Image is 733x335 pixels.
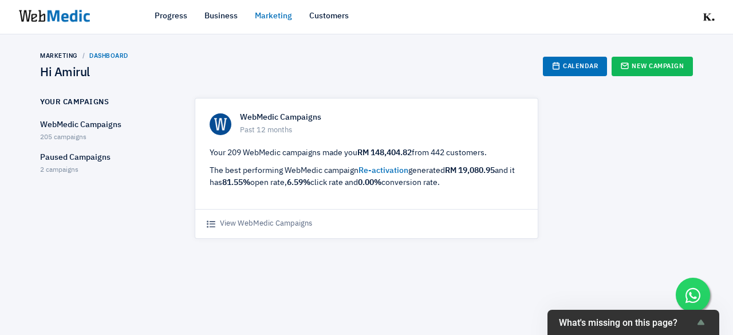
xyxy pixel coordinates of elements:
strong: 81.55% [222,179,250,187]
a: View WebMedic Campaigns [207,218,312,230]
p: Your 209 WebMedic campaigns made you from 442 customers. [210,147,523,159]
strong: 0.00% [358,179,381,187]
strong: RM 19,080.95 [445,167,495,175]
h6: Your Campaigns [40,98,109,107]
span: 205 campaigns [40,134,86,141]
strong: RM 148,404.82 [357,149,412,157]
a: Re-activation [358,167,408,175]
a: Progress [155,10,187,22]
a: New Campaign [612,57,693,76]
li: Dashboard [78,52,128,60]
a: Calendar [543,57,607,76]
span: Past 12 months [240,125,523,136]
p: Paused Campaigns [40,152,175,164]
p: WebMedic Campaigns [40,119,175,131]
p: The best performing WebMedic campaign generated and it has open rate, click rate and conversion r... [210,165,523,189]
nav: breadcrumb [40,52,128,60]
button: Show survey - What's missing on this page? [559,316,708,329]
a: Business [204,10,238,22]
span: What's missing on this page? [559,317,694,328]
a: Customers [309,10,349,22]
li: Marketing [40,52,78,60]
span: 2 campaigns [40,167,78,174]
h4: Hi Amirul [40,66,128,81]
strong: 6.59% [287,179,310,187]
h6: WebMedic Campaigns [240,113,523,123]
a: Marketing [255,10,292,22]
